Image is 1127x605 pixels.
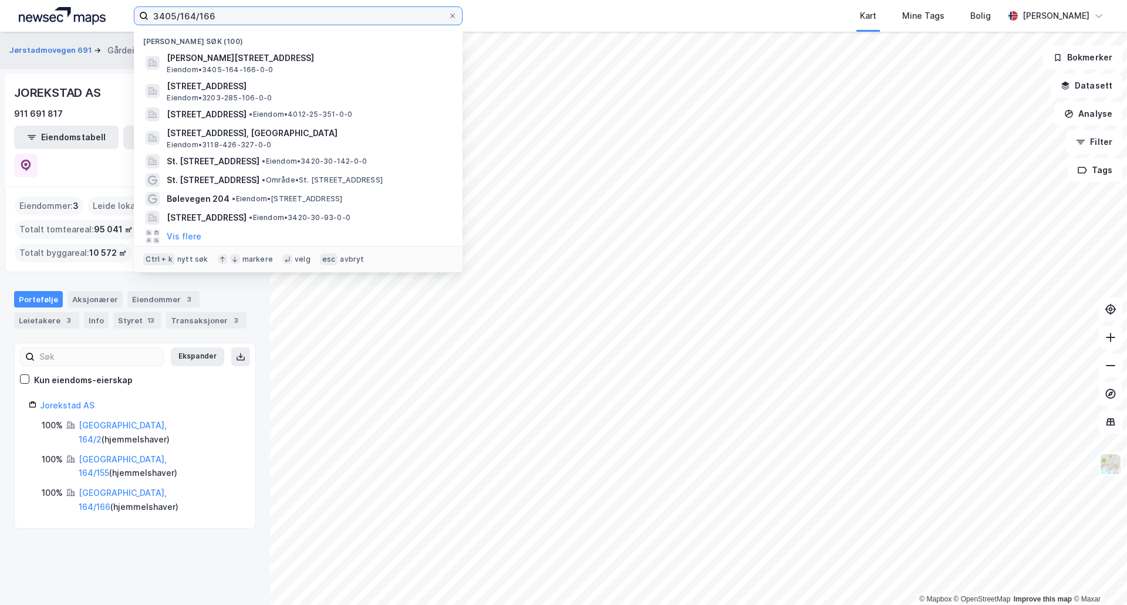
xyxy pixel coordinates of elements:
div: 100% [42,486,63,500]
a: [GEOGRAPHIC_DATA], 164/166 [79,488,167,512]
div: [PERSON_NAME] [1023,9,1089,23]
div: Aksjonærer [68,291,123,307]
span: 10 572 ㎡ [89,246,127,260]
div: Gårdeier [107,43,143,58]
div: Kart [860,9,876,23]
button: Bokmerker [1043,46,1122,69]
div: Mine Tags [902,9,944,23]
div: ( hjemmelshaver ) [79,452,241,481]
div: avbryt [340,255,364,264]
a: Mapbox [919,595,951,603]
span: Eiendom • 3420-30-142-0-0 [262,157,367,166]
span: • [262,157,265,165]
a: [GEOGRAPHIC_DATA], 164/155 [79,454,167,478]
div: 3 [63,315,75,326]
span: Eiendom • 3405-164-166-0-0 [167,65,273,75]
div: Portefølje [14,291,63,307]
div: Bolig [970,9,991,23]
div: velg [295,255,311,264]
div: Leietakere [14,312,79,329]
div: Totalt byggareal : [15,244,131,262]
a: Jorekstad AS [40,400,95,410]
span: [STREET_ADDRESS], [GEOGRAPHIC_DATA] [167,126,448,140]
div: JOREKSTAD AS [14,83,103,102]
span: Bølevegen 204 [167,192,230,206]
button: Vis flere [167,229,201,244]
div: 3 [230,315,242,326]
button: Filter [1066,130,1122,154]
a: [GEOGRAPHIC_DATA], 164/2 [79,420,167,444]
div: ( hjemmelshaver ) [79,486,241,514]
span: St. [STREET_ADDRESS] [167,173,259,187]
div: Eiendommer [127,291,200,307]
span: [STREET_ADDRESS] [167,107,247,121]
div: [PERSON_NAME] søk (100) [134,28,463,49]
div: esc [320,254,338,265]
button: Eiendomstabell [14,126,119,149]
span: • [232,194,235,203]
span: St. [STREET_ADDRESS] [167,154,259,168]
span: Område • St. [STREET_ADDRESS] [262,175,383,185]
div: Kun eiendoms-eierskap [34,373,133,387]
button: Leietakertabell [123,126,228,149]
span: [STREET_ADDRESS] [167,211,247,225]
span: Eiendom • 4012-25-351-0-0 [249,110,352,119]
span: • [249,213,252,222]
div: Totalt tomteareal : [15,220,137,239]
span: Eiendom • [STREET_ADDRESS] [232,194,342,204]
span: 95 041 ㎡ [94,222,133,236]
div: Transaksjoner [166,312,247,329]
span: 3 [73,199,79,213]
div: 911 691 817 [14,107,63,121]
input: Søk på adresse, matrikkel, gårdeiere, leietakere eller personer [149,7,448,25]
div: Info [84,312,109,329]
input: Søk [35,348,163,366]
div: ( hjemmelshaver ) [79,418,241,447]
img: logo.a4113a55bc3d86da70a041830d287a7e.svg [19,7,106,25]
div: 100% [42,418,63,432]
div: Kontrollprogram for chat [1068,549,1127,605]
div: 3 [183,293,195,305]
button: Ekspander [171,347,224,366]
button: Jørstadmovegen 691 [9,45,94,56]
span: [STREET_ADDRESS] [167,79,448,93]
span: • [262,175,265,184]
iframe: Chat Widget [1068,549,1127,605]
span: Eiendom • 3420-30-93-0-0 [249,213,350,222]
div: 100% [42,452,63,467]
div: Eiendommer : [15,197,83,215]
span: Eiendom • 3118-426-327-0-0 [167,140,271,150]
div: Styret [113,312,161,329]
a: OpenStreetMap [954,595,1011,603]
span: [PERSON_NAME][STREET_ADDRESS] [167,51,448,65]
img: Z [1099,453,1122,475]
span: • [249,110,252,119]
div: Ctrl + k [143,254,175,265]
div: 13 [145,315,157,326]
a: Improve this map [1014,595,1072,603]
button: Datasett [1051,74,1122,97]
div: Leide lokasjoner : [88,197,171,215]
button: Tags [1068,158,1122,182]
span: Eiendom • 3203-285-106-0-0 [167,93,272,103]
button: Analyse [1054,102,1122,126]
div: nytt søk [177,255,208,264]
div: markere [242,255,273,264]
